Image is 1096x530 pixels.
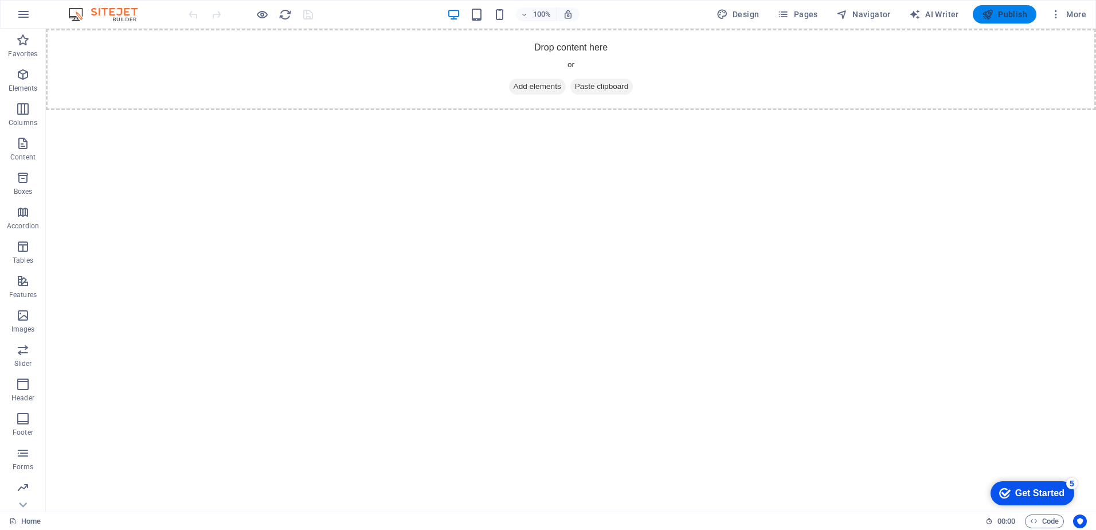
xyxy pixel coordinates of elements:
i: On resize automatically adjust zoom level to fit chosen device. [563,9,573,20]
span: Paste clipboard [524,50,588,66]
h6: Session time [985,515,1016,528]
p: Content [10,153,36,162]
span: Add elements [463,50,520,66]
p: Features [9,290,37,299]
p: Favorites [8,49,37,59]
p: Images [11,325,35,334]
span: More [1050,9,1086,20]
p: Header [11,393,34,403]
button: Click here to leave preview mode and continue editing [255,7,269,21]
button: reload [278,7,292,21]
span: Publish [982,9,1027,20]
p: Accordion [7,221,39,231]
span: 00 00 [997,515,1015,528]
span: AI Writer [909,9,959,20]
p: Slider [14,359,32,368]
a: Click to cancel selection. Double-click to open Pages [9,515,41,528]
div: Get Started [31,13,80,23]
img: Editor Logo [66,7,152,21]
h6: 100% [533,7,551,21]
button: Usercentrics [1073,515,1087,528]
p: Tables [13,256,33,265]
div: Design (Ctrl+Alt+Y) [712,5,764,24]
p: Forms [13,462,33,471]
span: : [1005,517,1007,525]
button: 100% [516,7,557,21]
span: Design [717,9,760,20]
p: Elements [9,84,38,93]
button: Pages [773,5,822,24]
p: Marketing [7,497,38,506]
button: Design [712,5,764,24]
button: Code [1025,515,1064,528]
div: 5 [82,2,93,14]
span: Pages [777,9,817,20]
button: AI Writer [905,5,964,24]
span: Navigator [836,9,891,20]
p: Columns [9,118,37,127]
button: More [1046,5,1091,24]
button: Publish [973,5,1036,24]
p: Footer [13,428,33,437]
i: Reload page [279,8,292,21]
span: Code [1030,515,1059,528]
p: Boxes [14,187,33,196]
button: Navigator [832,5,895,24]
div: Get Started 5 items remaining, 0% complete [6,6,90,30]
